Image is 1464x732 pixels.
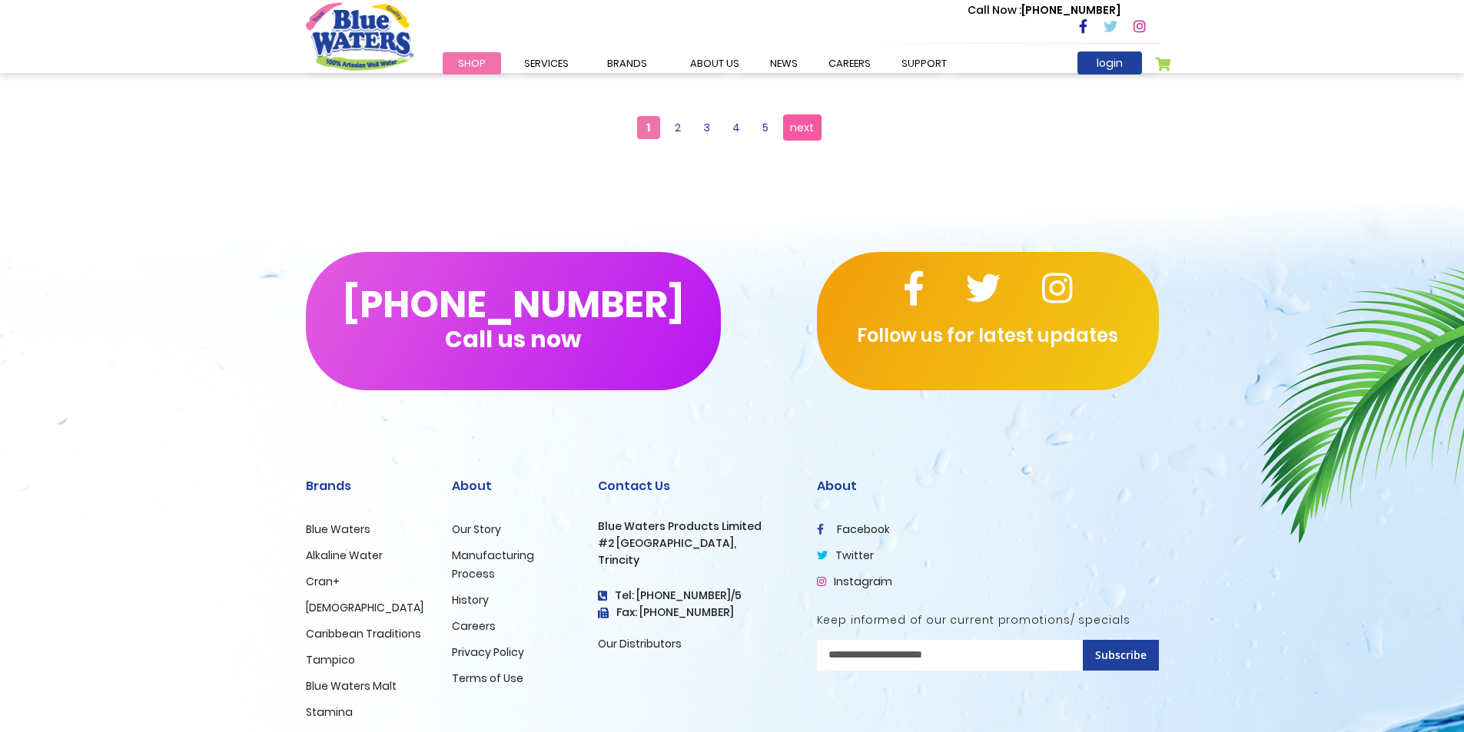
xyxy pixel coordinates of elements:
a: store logo [306,2,413,70]
a: Cran+ [306,574,340,589]
a: twitter [817,548,874,563]
a: Blue Waters Malt [306,678,397,694]
h3: Blue Waters Products Limited [598,520,794,533]
span: Call us now [445,335,581,343]
a: about us [675,52,755,75]
a: Stamina [306,704,353,720]
h3: #2 [GEOGRAPHIC_DATA], [598,537,794,550]
span: next [790,116,814,139]
span: Services [524,56,569,71]
a: 3 [695,116,719,139]
a: Careers [452,618,496,634]
p: Follow us for latest updates [817,322,1159,349]
a: [DEMOGRAPHIC_DATA] [306,600,423,615]
a: careers [813,52,886,75]
a: Manufacturing Process [452,548,534,581]
a: 4 [725,116,748,139]
h3: Trincity [598,554,794,567]
h2: About [817,479,1159,493]
button: Subscribe [1083,640,1159,671]
a: support [886,52,962,75]
a: 5 [754,116,777,139]
a: History [452,592,489,608]
h3: Fax: [PHONE_NUMBER] [598,606,794,619]
a: Tampico [306,652,355,667]
a: facebook [817,522,890,537]
h4: Tel: [PHONE_NUMBER]/5 [598,589,794,602]
a: Caribbean Traditions [306,626,421,641]
h2: Brands [306,479,429,493]
span: Brands [607,56,647,71]
a: login [1077,51,1142,75]
a: Our Distributors [598,636,682,651]
p: [PHONE_NUMBER] [968,2,1120,18]
a: Alkaline Water [306,548,383,563]
a: 2 [666,116,689,139]
span: Call Now : [968,2,1021,18]
a: next [783,114,822,141]
span: 1 [637,116,660,139]
h5: Keep informed of our current promotions/ specials [817,614,1159,627]
span: Subscribe [1095,648,1147,662]
a: Instagram [817,574,892,589]
a: Terms of Use [452,671,523,686]
a: Our Story [452,522,501,537]
h2: About [452,479,575,493]
h2: Contact Us [598,479,794,493]
button: [PHONE_NUMBER]Call us now [306,252,721,390]
a: News [755,52,813,75]
span: Shop [458,56,486,71]
a: Privacy Policy [452,644,524,660]
a: Blue Waters [306,522,370,537]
